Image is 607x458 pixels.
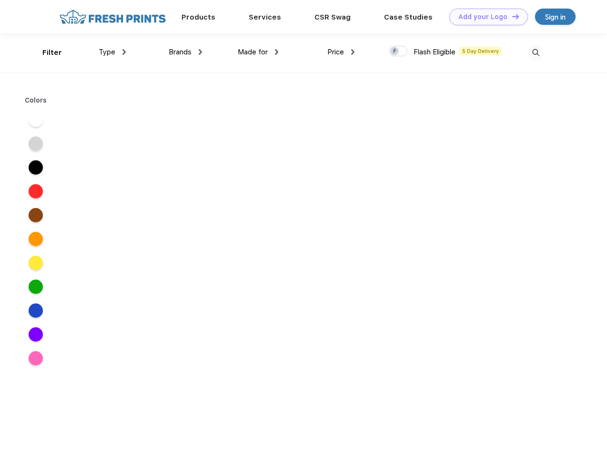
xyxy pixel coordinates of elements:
img: dropdown.png [199,49,202,55]
span: 5 Day Delivery [459,47,502,55]
span: Type [99,48,115,56]
span: Made for [238,48,268,56]
img: dropdown.png [275,49,278,55]
img: desktop_search.svg [528,45,544,61]
div: Filter [42,47,62,58]
span: Flash Eligible [414,48,455,56]
a: Products [182,13,215,21]
div: Colors [18,95,54,105]
a: Sign in [535,9,576,25]
div: Sign in [545,11,566,22]
img: dropdown.png [351,49,354,55]
img: DT [512,14,519,19]
img: fo%20logo%202.webp [57,9,169,25]
span: Brands [169,48,192,56]
div: Add your Logo [458,13,507,21]
img: dropdown.png [122,49,126,55]
span: Price [327,48,344,56]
